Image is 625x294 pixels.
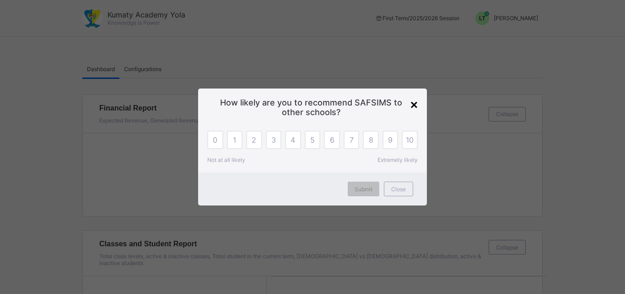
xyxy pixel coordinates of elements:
div: × [410,98,418,112]
span: 3 [271,135,276,144]
span: 2 [252,135,256,144]
span: Not at all likely [207,156,245,163]
div: 0 [207,131,223,149]
span: Submit [355,186,372,193]
span: 1 [233,135,236,144]
span: 5 [310,135,315,144]
span: How likely are you to recommend SAFSIMS to other schools? [212,98,413,117]
span: 4 [291,135,295,144]
span: Close [391,186,406,193]
span: 6 [330,135,334,144]
span: 9 [388,135,393,144]
span: 10 [406,135,414,144]
span: 7 [350,135,354,144]
span: Extremely likely [377,156,418,163]
span: 8 [369,135,373,144]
